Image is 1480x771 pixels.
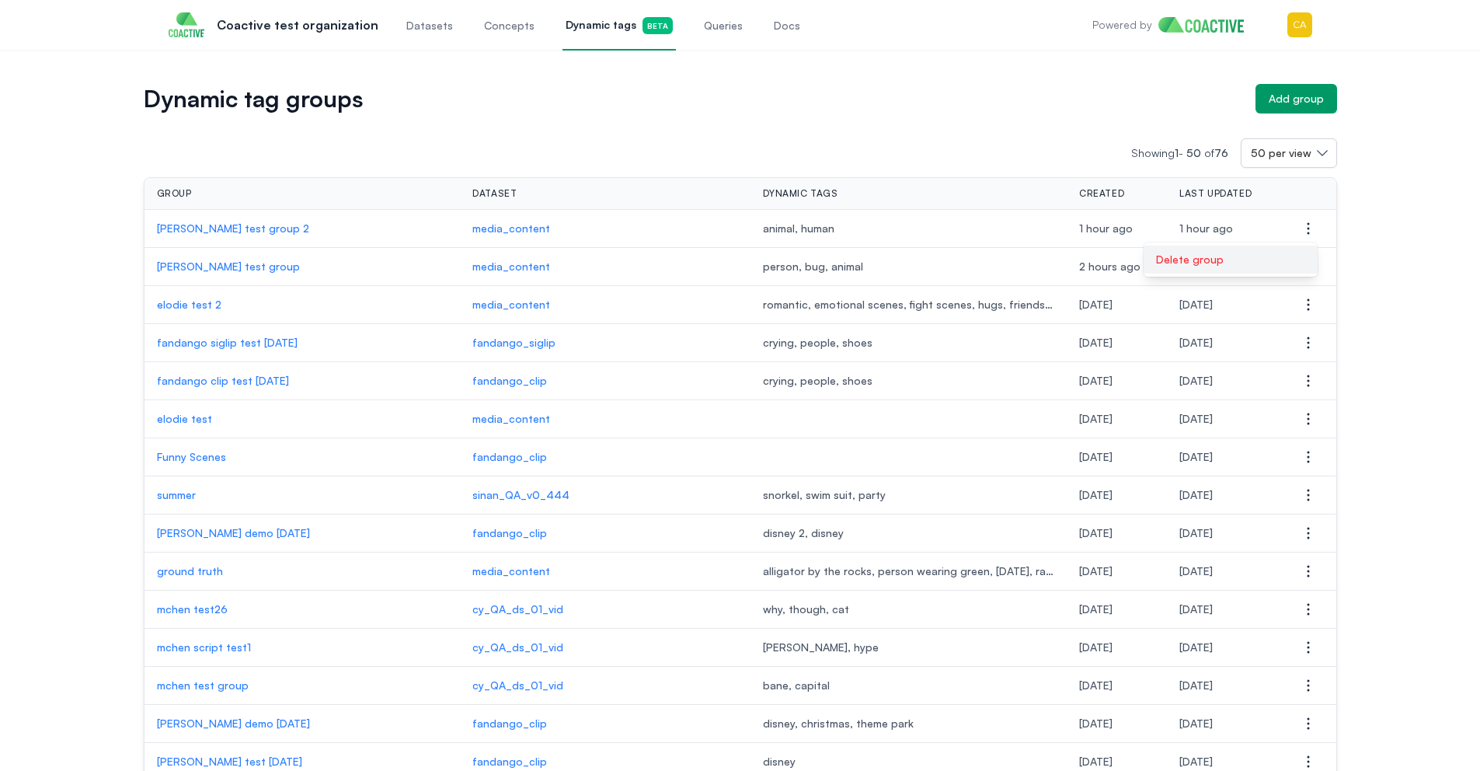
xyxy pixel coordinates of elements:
[763,487,1054,503] span: snorkel, swim suit, party
[1179,526,1213,539] span: Friday, May 30, 2025 at 5:30:18 PM UTC
[1158,17,1255,33] img: Home
[566,17,673,34] span: Dynamic tags
[157,187,192,200] span: Group
[1179,488,1213,501] span: Thursday, June 5, 2025 at 12:13:14 AM UTC
[1079,488,1113,501] span: Thursday, June 5, 2025 at 12:13:14 AM UTC
[1079,336,1113,349] span: Tuesday, July 1, 2025 at 5:17:12 PM UTC
[1079,412,1113,425] span: Saturday, June 21, 2025 at 3:36:08 AM UTC
[472,449,738,465] a: fandango_clip
[157,449,448,465] a: Funny Scenes
[472,187,517,200] span: Dataset
[157,525,448,541] a: [PERSON_NAME] demo [DATE]
[1179,222,1233,235] span: Monday, August 11, 2025 at 5:26:40 PM UTC
[1179,336,1213,349] span: Tuesday, July 1, 2025 at 5:17:12 PM UTC
[1179,717,1213,730] span: Thursday, May 29, 2025 at 5:52:27 PM UTC
[1079,679,1113,692] span: Thursday, May 29, 2025 at 6:49:56 PM UTC
[157,678,448,693] a: mchen test group
[1079,450,1113,463] span: Thursday, June 12, 2025 at 7:16:38 PM UTC
[144,88,1243,110] h1: Dynamic tag groups
[472,716,738,731] a: fandango_clip
[763,187,838,200] span: Dynamic tags
[472,602,738,617] a: cy_QA_ds_01_vid
[1175,146,1179,159] span: 1
[472,563,738,579] p: media_content
[1079,602,1113,616] span: Thursday, May 29, 2025 at 7:00:28 PM UTC
[763,259,1054,274] span: person, bug, animal
[157,716,448,731] a: [PERSON_NAME] demo [DATE]
[1156,253,1224,266] span: Delete group
[157,563,448,579] a: ground truth
[1079,222,1133,235] span: Monday, August 11, 2025 at 5:26:40 PM UTC
[157,487,448,503] a: summer
[472,411,738,427] a: media_content
[169,12,204,37] img: Coactive test organization
[1179,412,1213,425] span: Saturday, June 21, 2025 at 3:36:08 AM UTC
[1079,187,1124,200] span: Created
[1186,146,1201,159] span: 50
[763,716,1054,731] span: disney, christmas, theme park
[1251,145,1311,161] span: 50 per view
[472,525,738,541] a: fandango_clip
[763,525,1054,541] span: disney 2, disney
[157,221,448,236] a: [PERSON_NAME] test group 2
[763,640,1054,655] span: [PERSON_NAME], hype
[157,335,448,351] p: fandango siglip test [DATE]
[472,221,738,236] a: media_content
[1079,298,1113,311] span: Thursday, July 10, 2025 at 6:20:07 PM UTC
[763,602,1054,617] span: why, though, cat
[1204,146,1228,159] span: of
[472,335,738,351] a: fandango_siglip
[472,297,738,312] p: media_content
[484,18,535,33] span: Concepts
[1214,146,1228,159] span: 76
[472,640,738,655] a: cy_QA_ds_01_vid
[1179,450,1213,463] span: Thursday, June 12, 2025 at 7:16:38 PM UTC
[157,373,448,389] p: fandango clip test [DATE]
[1079,374,1113,387] span: Tuesday, July 1, 2025 at 5:16:15 PM UTC
[1079,564,1113,577] span: Friday, May 30, 2025 at 4:54:51 PM UTC
[1287,12,1312,37] img: Menu for the logged in user
[1131,145,1241,161] p: Showing -
[1179,640,1213,654] span: Thursday, May 29, 2025 at 6:59:44 PM UTC
[472,487,738,503] a: sinan_QA_v0_444
[157,259,448,274] a: [PERSON_NAME] test group
[763,754,1054,769] span: disney
[1179,602,1213,616] span: Thursday, May 29, 2025 at 7:00:28 PM UTC
[763,221,1054,236] span: animal, human
[472,678,738,693] a: cy_QA_ds_01_vid
[472,259,738,274] a: media_content
[1179,187,1252,200] span: Last updated
[472,373,738,389] a: fandango_clip
[1255,84,1337,113] button: Add group
[217,16,378,34] p: Coactive test organization
[1241,138,1337,168] button: 50 per view
[763,678,1054,693] span: bane, capital
[1079,260,1140,273] span: Monday, August 11, 2025 at 5:13:41 PM UTC
[157,640,448,655] a: mchen script test1
[763,297,1054,312] span: romantic, emotional scenes, fight scenes, hugs, friendship, romantic scene, score
[1179,374,1213,387] span: Tuesday, July 1, 2025 at 5:16:15 PM UTC
[1179,564,1213,577] span: Friday, May 30, 2025 at 4:54:51 PM UTC
[157,297,448,312] a: elodie test 2
[157,411,448,427] p: elodie test
[157,602,448,617] a: mchen test26
[1179,298,1213,311] span: Thursday, July 10, 2025 at 6:20:07 PM UTC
